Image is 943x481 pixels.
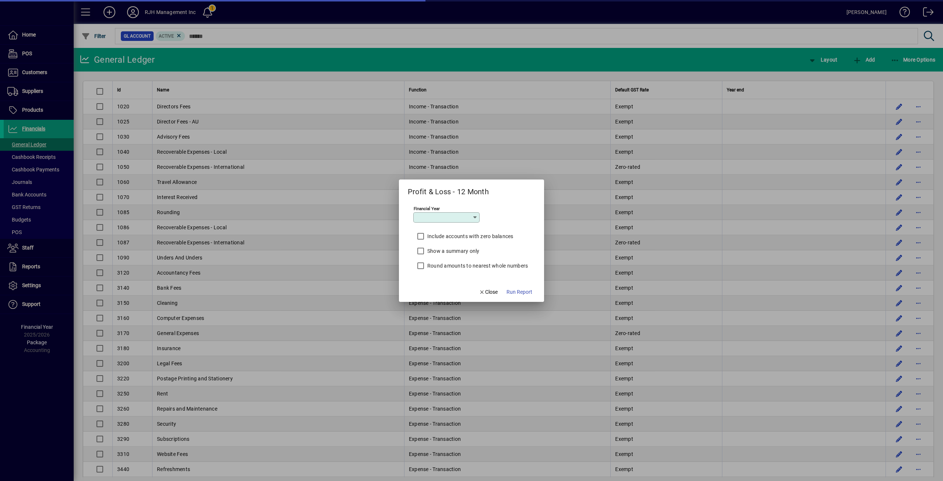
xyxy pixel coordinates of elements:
label: Include accounts with zero balances [426,233,513,240]
h2: Profit & Loss - 12 Month [399,179,498,198]
button: Run Report [504,286,535,299]
label: Show a summary only [426,247,480,255]
label: Round amounts to nearest whole numbers [426,262,528,269]
span: Close [479,288,498,296]
span: Run Report [506,288,532,296]
button: Close [476,286,501,299]
mat-label: Financial Year [414,206,440,211]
